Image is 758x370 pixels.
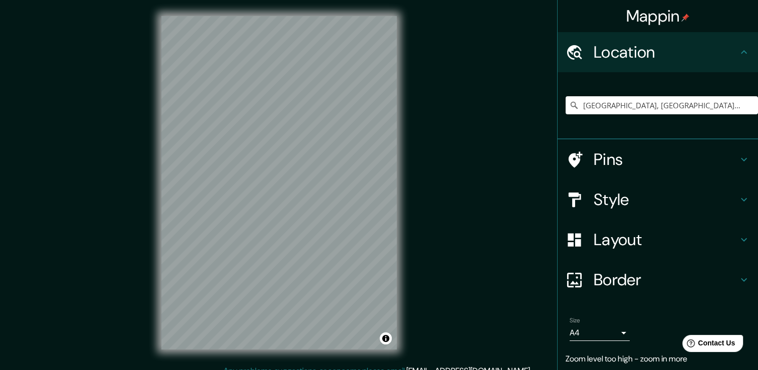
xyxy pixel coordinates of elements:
h4: Border [594,270,738,290]
div: Border [558,260,758,300]
input: Pick your city or area [566,96,758,114]
div: Style [558,179,758,220]
iframe: Help widget launcher [669,331,747,359]
h4: Mappin [626,6,690,26]
h4: Location [594,42,738,62]
h4: Style [594,190,738,210]
label: Size [570,316,580,325]
h4: Pins [594,149,738,169]
div: Layout [558,220,758,260]
img: pin-icon.png [681,14,689,22]
div: Location [558,32,758,72]
h4: Layout [594,230,738,250]
canvas: Map [161,16,397,349]
div: A4 [570,325,630,341]
p: Zoom level too high - zoom in more [566,353,750,365]
div: Pins [558,139,758,179]
button: Toggle attribution [380,332,392,344]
